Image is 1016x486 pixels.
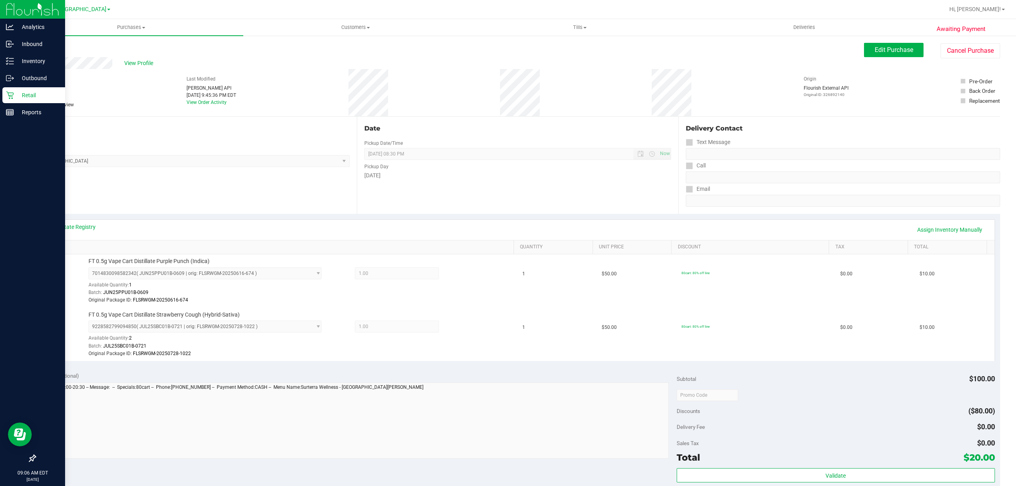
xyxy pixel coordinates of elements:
[968,407,995,415] span: ($80.00)
[89,257,210,265] span: FT 0.5g Vape Cart Distillate Purple Punch (Indica)
[129,335,132,341] span: 2
[677,389,738,401] input: Promo Code
[364,124,672,133] div: Date
[4,476,62,482] p: [DATE]
[14,56,62,66] p: Inventory
[692,19,916,36] a: Deliveries
[187,85,236,92] div: [PERSON_NAME] API
[14,90,62,100] p: Retail
[187,75,216,83] label: Last Modified
[804,92,849,98] p: Original ID: 326892140
[977,439,995,447] span: $0.00
[941,43,1000,58] button: Cancel Purchase
[6,74,14,82] inline-svg: Outbound
[964,452,995,463] span: $20.00
[48,223,96,231] a: View State Registry
[187,100,227,105] a: View Order Activity
[677,452,700,463] span: Total
[6,40,14,48] inline-svg: Inbound
[129,282,132,288] span: 1
[522,324,525,331] span: 1
[937,25,985,34] span: Awaiting Payment
[47,244,511,250] a: SKU
[89,290,102,295] span: Batch:
[89,279,334,295] div: Available Quantity:
[686,124,1000,133] div: Delivery Contact
[681,325,710,328] span: 80cart: 80% off line
[35,124,350,133] div: Location
[840,324,852,331] span: $0.00
[969,87,995,95] div: Back Order
[920,270,935,278] span: $10.00
[949,6,1001,12] span: Hi, [PERSON_NAME]!
[89,343,102,349] span: Batch:
[677,468,995,482] button: Validate
[4,469,62,476] p: 09:06 AM EDT
[89,311,240,319] span: FT 0.5g Vape Cart Distillate Strawberry Cough (Hybrid-Sativa)
[969,375,995,383] span: $100.00
[124,59,156,67] span: View Profile
[187,92,236,99] div: [DATE] 9:45:36 PM EDT
[6,108,14,116] inline-svg: Reports
[686,183,710,195] label: Email
[8,423,32,446] iframe: Resource center
[825,473,846,479] span: Validate
[14,39,62,49] p: Inbound
[364,140,403,147] label: Pickup Date/Time
[89,351,132,356] span: Original Package ID:
[912,223,987,236] a: Assign Inventory Manually
[6,91,14,99] inline-svg: Retail
[89,297,132,303] span: Original Package ID:
[14,22,62,32] p: Analytics
[678,244,826,250] a: Discount
[677,404,700,418] span: Discounts
[677,424,705,430] span: Delivery Fee
[468,24,691,31] span: Tills
[364,163,389,170] label: Pickup Day
[920,324,935,331] span: $10.00
[602,324,617,331] span: $50.00
[804,75,816,83] label: Origin
[977,423,995,431] span: $0.00
[840,270,852,278] span: $0.00
[6,57,14,65] inline-svg: Inventory
[14,73,62,83] p: Outbound
[681,271,710,275] span: 80cart: 80% off line
[602,270,617,278] span: $50.00
[875,46,913,54] span: Edit Purchase
[969,97,1000,105] div: Replacement
[468,19,692,36] a: Tills
[243,19,468,36] a: Customers
[686,160,706,171] label: Call
[686,136,730,148] label: Text Message
[522,270,525,278] span: 1
[133,351,191,356] span: FLSRWGM-20250728-1022
[103,343,146,349] span: JUL25SBC01B-0721
[969,77,993,85] div: Pre-Order
[914,244,983,250] a: Total
[14,108,62,117] p: Reports
[677,376,696,382] span: Subtotal
[103,290,148,295] span: JUN25PPU01B-0609
[677,440,699,446] span: Sales Tax
[133,297,188,303] span: FLSRWGM-20250616-674
[19,19,243,36] a: Purchases
[89,332,334,348] div: Available Quantity:
[599,244,668,250] a: Unit Price
[19,24,243,31] span: Purchases
[52,6,106,13] span: [GEOGRAPHIC_DATA]
[783,24,826,31] span: Deliveries
[686,171,1000,183] input: Format: (999) 999-9999
[686,148,1000,160] input: Format: (999) 999-9999
[6,23,14,31] inline-svg: Analytics
[520,244,589,250] a: Quantity
[864,43,924,57] button: Edit Purchase
[364,171,672,180] div: [DATE]
[804,85,849,98] div: Flourish External API
[835,244,905,250] a: Tax
[244,24,467,31] span: Customers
